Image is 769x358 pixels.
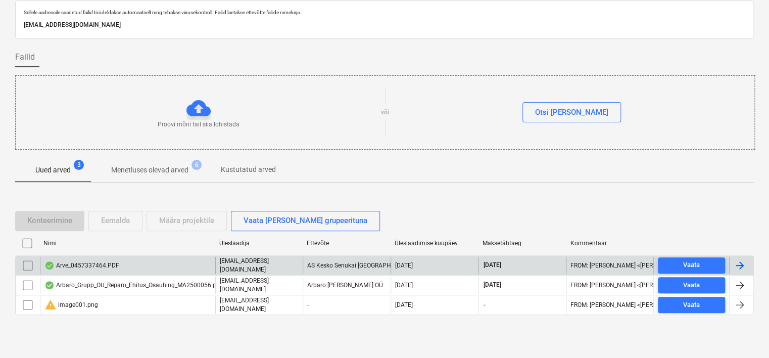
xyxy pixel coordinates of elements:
button: Vaata [658,257,725,274]
p: Proovi mõni fail siia lohistada [158,120,239,129]
div: Andmed failist loetud [44,281,55,289]
div: AS Kesko Senukai [GEOGRAPHIC_DATA] [303,257,390,274]
div: [DATE] [395,262,413,269]
div: Andmed failist loetud [44,261,55,270]
span: 6 [191,160,202,170]
div: Arbaro_Grupp_OU_Reparo_Ehitus_Osauhing_MA2500056.pdf [44,281,222,289]
div: Vaata [683,259,700,271]
p: Sellele aadressile saadetud failid töödeldakse automaatselt ning tehakse viirusekontroll. Failid ... [24,9,745,16]
button: Vaata [PERSON_NAME] grupeerituna [231,211,380,231]
p: [EMAIL_ADDRESS][DOMAIN_NAME] [220,296,299,314]
span: 3 [74,160,84,170]
div: Üleslaadimise kuupäev [395,240,474,247]
button: Otsi [PERSON_NAME] [522,102,621,122]
div: Nimi [43,240,211,247]
div: [DATE] [395,301,413,308]
p: Uued arved [35,165,71,175]
p: Menetluses olevad arved [111,165,188,175]
div: Arve_0457337464.PDF [44,261,119,270]
p: või [381,108,389,117]
div: Vaata [PERSON_NAME] grupeerituna [244,214,367,227]
div: Vaata [683,299,700,311]
span: - [483,301,487,309]
div: Ettevõte [307,240,387,247]
span: warning [44,299,57,311]
button: Vaata [658,297,725,313]
div: [DATE] [395,282,413,289]
span: [DATE] [483,281,502,289]
p: Kustutatud arved [221,164,276,175]
p: [EMAIL_ADDRESS][DOMAIN_NAME] [24,20,745,30]
div: Üleslaadija [219,240,299,247]
div: Otsi [PERSON_NAME] [535,106,608,119]
div: Arbaro [PERSON_NAME] OÜ [303,277,390,294]
div: Maksetähtaeg [483,240,562,247]
div: Vaata [683,280,700,291]
span: Failid [15,51,35,63]
span: [DATE] [483,261,502,270]
div: - [303,296,390,314]
div: Proovi mõni fail siia lohistadavõiOtsi [PERSON_NAME] [15,75,755,150]
div: image001.png [44,299,98,311]
p: [EMAIL_ADDRESS][DOMAIN_NAME] [220,257,299,274]
button: Vaata [658,277,725,293]
div: Kommentaar [570,240,650,247]
p: [EMAIL_ADDRESS][DOMAIN_NAME] [220,277,299,294]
